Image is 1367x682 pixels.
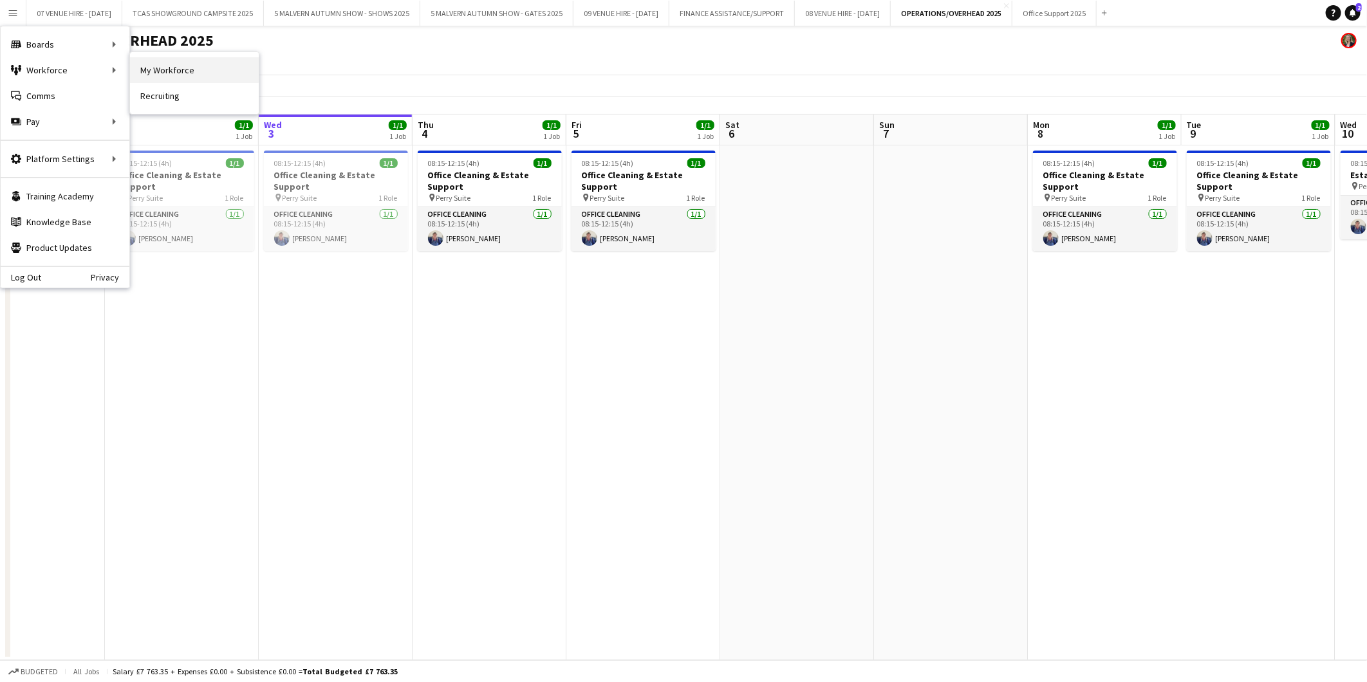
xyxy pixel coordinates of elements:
[1033,151,1177,251] app-job-card: 08:15-12:15 (4h)1/1Office Cleaning & Estate Support Perry Suite1 RoleOffice Cleaning1/108:15-12:1...
[274,158,326,168] span: 08:15-12:15 (4h)
[1149,158,1167,168] span: 1/1
[1303,158,1321,168] span: 1/1
[389,131,406,141] div: 1 Job
[6,665,60,679] button: Budgeted
[1,57,129,83] div: Workforce
[264,119,282,131] span: Wed
[235,120,253,130] span: 1/1
[891,1,1012,26] button: OPERATIONS/OVERHEAD 2025
[264,169,408,192] h3: Office Cleaning & Estate Support
[1033,169,1177,192] h3: Office Cleaning & Estate Support
[226,158,244,168] span: 1/1
[1,235,129,261] a: Product Updates
[1148,193,1167,203] span: 1 Role
[113,667,398,676] div: Salary £7 763.35 + Expenses £0.00 + Subsistence £0.00 =
[26,1,122,26] button: 07 VENUE HIRE - [DATE]
[1197,158,1249,168] span: 08:15-12:15 (4h)
[877,126,895,141] span: 7
[110,151,254,251] app-job-card: 08:15-12:15 (4h)1/1Office Cleaning & Estate Support Perry Suite1 RoleOffice Cleaning1/108:15-12:1...
[283,193,317,203] span: Perry Suite
[389,120,407,130] span: 1/1
[1205,193,1240,203] span: Perry Suite
[1,209,129,235] a: Knowledge Base
[1158,131,1175,141] div: 1 Job
[225,193,244,203] span: 1 Role
[120,158,172,168] span: 08:15-12:15 (4h)
[1033,119,1050,131] span: Mon
[696,120,714,130] span: 1/1
[543,120,561,130] span: 1/1
[379,193,398,203] span: 1 Role
[687,193,705,203] span: 1 Role
[669,1,795,26] button: FINANCE ASSISTANCE/SUPPORT
[543,131,560,141] div: 1 Job
[262,126,282,141] span: 3
[418,169,562,192] h3: Office Cleaning & Estate Support
[879,119,895,131] span: Sun
[1341,119,1357,131] span: Wed
[21,667,58,676] span: Budgeted
[533,193,552,203] span: 1 Role
[1,83,129,109] a: Comms
[129,193,163,203] span: Perry Suite
[1187,207,1331,251] app-card-role: Office Cleaning1/108:15-12:15 (4h)[PERSON_NAME]
[1312,131,1329,141] div: 1 Job
[110,169,254,192] h3: Office Cleaning & Estate Support
[572,169,716,192] h3: Office Cleaning & Estate Support
[1341,33,1357,48] app-user-avatar: Emily Jauncey
[130,83,259,109] a: Recruiting
[1,32,129,57] div: Boards
[1052,193,1086,203] span: Perry Suite
[1312,120,1330,130] span: 1/1
[1,272,41,282] a: Log Out
[416,126,434,141] span: 4
[1158,120,1176,130] span: 1/1
[1033,207,1177,251] app-card-role: Office Cleaning1/108:15-12:15 (4h)[PERSON_NAME]
[572,119,582,131] span: Fri
[236,131,252,141] div: 1 Job
[1187,151,1331,251] app-job-card: 08:15-12:15 (4h)1/1Office Cleaning & Estate Support Perry Suite1 RoleOffice Cleaning1/108:15-12:1...
[1187,119,1202,131] span: Tue
[130,57,259,83] a: My Workforce
[572,151,716,251] app-job-card: 08:15-12:15 (4h)1/1Office Cleaning & Estate Support Perry Suite1 RoleOffice Cleaning1/108:15-12:1...
[264,1,420,26] button: 5 MALVERN AUTUMN SHOW - SHOWS 2025
[110,207,254,251] app-card-role: Office Cleaning1/108:15-12:15 (4h)[PERSON_NAME]
[1356,3,1362,12] span: 2
[570,126,582,141] span: 5
[572,207,716,251] app-card-role: Office Cleaning1/108:15-12:15 (4h)[PERSON_NAME]
[723,126,739,141] span: 6
[418,119,434,131] span: Thu
[590,193,625,203] span: Perry Suite
[302,667,398,676] span: Total Budgeted £7 763.35
[1,109,129,134] div: Pay
[1339,126,1357,141] span: 10
[725,119,739,131] span: Sat
[1345,5,1361,21] a: 2
[795,1,891,26] button: 08 VENUE HIRE - [DATE]
[1043,158,1095,168] span: 08:15-12:15 (4h)
[71,667,102,676] span: All jobs
[264,151,408,251] app-job-card: 08:15-12:15 (4h)1/1Office Cleaning & Estate Support Perry Suite1 RoleOffice Cleaning1/108:15-12:1...
[420,1,573,26] button: 5 MALVERN AUTUMN SHOW - GATES 2025
[1031,126,1050,141] span: 8
[264,207,408,251] app-card-role: Office Cleaning1/108:15-12:15 (4h)[PERSON_NAME]
[1187,169,1331,192] h3: Office Cleaning & Estate Support
[418,207,562,251] app-card-role: Office Cleaning1/108:15-12:15 (4h)[PERSON_NAME]
[122,1,264,26] button: TCAS SHOWGROUND CAMPSITE 2025
[1,183,129,209] a: Training Academy
[582,158,634,168] span: 08:15-12:15 (4h)
[1185,126,1202,141] span: 9
[1,146,129,172] div: Platform Settings
[573,1,669,26] button: 09 VENUE HIRE - [DATE]
[1302,193,1321,203] span: 1 Role
[697,131,714,141] div: 1 Job
[534,158,552,168] span: 1/1
[418,151,562,251] app-job-card: 08:15-12:15 (4h)1/1Office Cleaning & Estate Support Perry Suite1 RoleOffice Cleaning1/108:15-12:1...
[687,158,705,168] span: 1/1
[436,193,471,203] span: Perry Suite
